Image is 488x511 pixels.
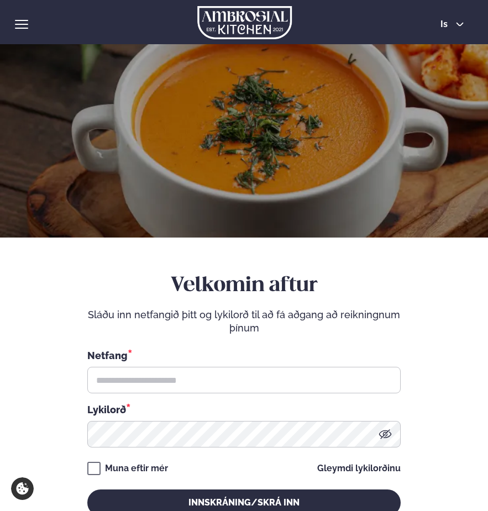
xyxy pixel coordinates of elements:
p: Sláðu inn netfangið þitt og lykilorð til að fá aðgang að reikningnum þínum [87,308,401,335]
div: Netfang [87,348,401,362]
h2: Velkomin aftur [87,273,401,299]
a: Cookie settings [11,477,34,500]
button: hamburger [15,18,28,31]
div: Lykilorð [87,402,401,417]
button: is [432,20,473,29]
a: Gleymdi lykilorðinu [317,464,401,473]
img: logo [197,6,292,39]
span: is [440,20,451,29]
